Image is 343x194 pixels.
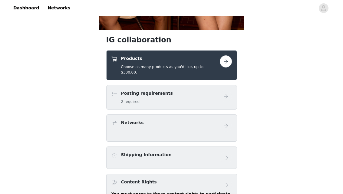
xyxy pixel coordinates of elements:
h4: Content Rights [121,179,157,185]
div: Networks [106,114,237,142]
h5: Choose as many products as you'd like, up to $300.00. [121,64,219,75]
div: Posting requirements [106,85,237,110]
div: Shipping Information [106,146,237,169]
div: avatar [321,3,326,13]
h4: Shipping Information [121,152,172,158]
a: Dashboard [10,1,43,15]
h5: 2 required [121,99,173,104]
h4: Products [121,55,219,62]
div: Products [106,50,237,80]
a: Networks [44,1,74,15]
h4: Posting requirements [121,90,173,97]
h1: IG collaboration [106,35,237,45]
h4: Networks [121,120,144,126]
